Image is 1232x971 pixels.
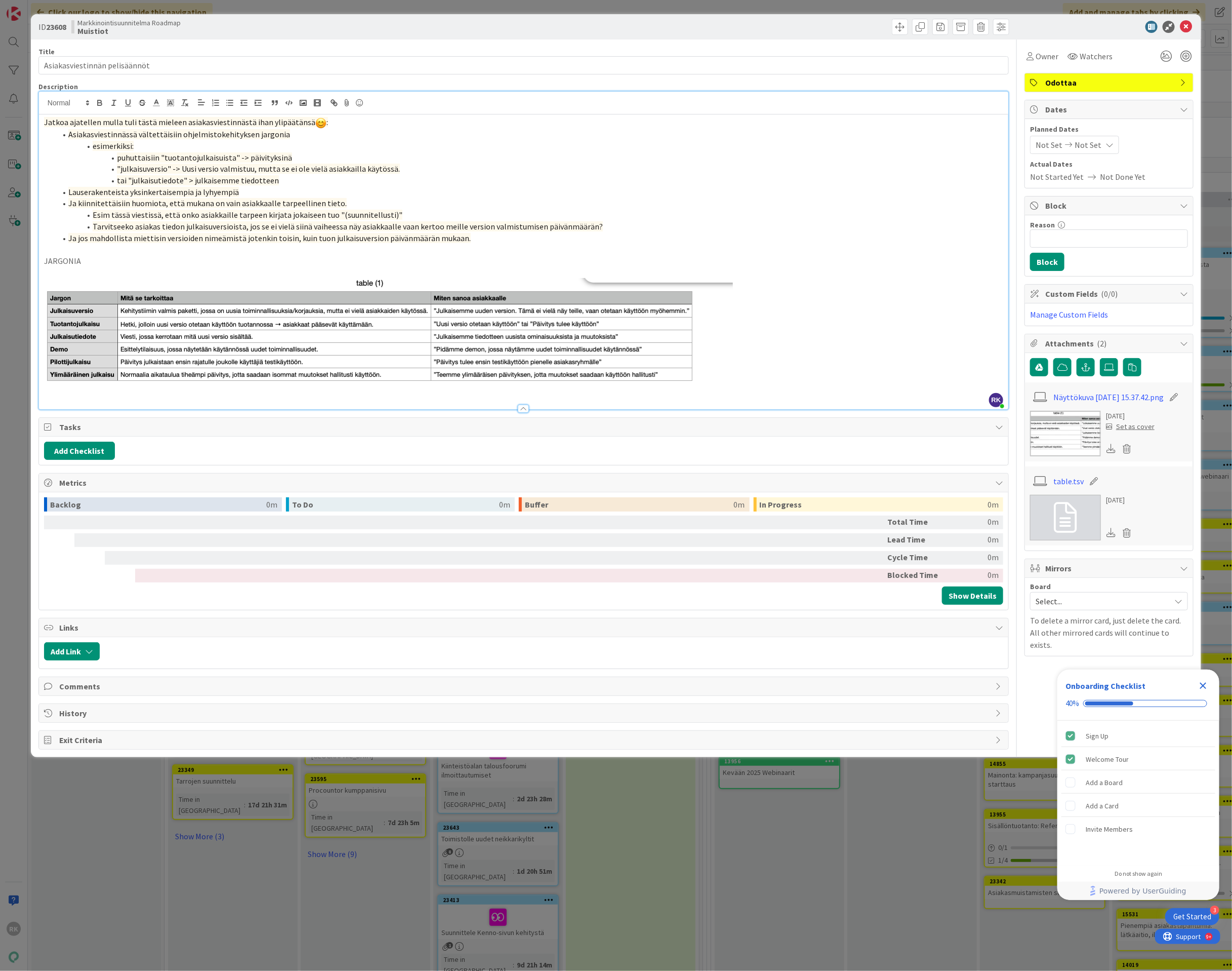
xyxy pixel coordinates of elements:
[1030,220,1055,229] label: Reason
[44,442,115,460] button: Add Checklist
[1061,725,1215,747] div: Sign Up is complete.
[46,22,66,32] b: 23608
[266,497,277,512] div: 0m
[1057,882,1219,900] div: Footer
[93,141,134,151] span: esimerkiksi:
[1062,882,1214,900] a: Powered by UserGuiding
[1061,818,1215,840] div: Invite Members is incomplete.
[1054,475,1084,487] a: table.tsv
[38,56,1009,74] input: type card name here...
[1030,614,1188,651] p: To delete a mirror card, just delete the card. All other mirrored cards will continue to exists.
[947,551,999,565] div: 0m
[1086,753,1129,765] div: Welcome Tour
[1080,50,1113,62] span: Watchers
[1165,908,1219,925] div: Open Get Started checklist, remaining modules: 3
[499,497,510,512] div: 0m
[1030,253,1064,271] button: Block
[887,533,943,547] div: Lead Time
[887,569,943,582] div: Blocked Time
[1086,776,1123,789] div: Add a Board
[68,129,290,139] span: Asiakasviestinnässä vältettäisiin ohjelmistokehityksen jargonia
[44,642,100,661] button: Add Link
[1065,699,1211,708] div: Checklist progress: 40%
[1097,338,1106,348] span: ( 2 )
[93,210,402,220] span: Esim tässä viestissä, että onko asiakkaille tarpeen kirjata jokaiseen tuo "(suunnitellusti)"
[292,497,499,512] div: To Do
[44,117,328,127] span: Jatkoa ajatellen mulla tuli tästä mieleen asiakasviestinnästä ihan ylipäätänsä :
[1195,678,1211,694] div: Close Checklist
[93,221,603,231] span: Tarvitseeko asiakas tiedon julkaisuversioista, jos se ei vielä siinä vaiheessa näy asiakkaalle va...
[1054,391,1164,403] a: Näyttökuva [DATE] 15.37.42.png
[947,569,999,582] div: 0m
[315,118,326,129] img: :blush:
[117,152,292,163] span: puhuttaisiin "tuotantojulkaisuista" -> päivityksinä
[1030,171,1084,183] span: Not Started Yet
[1106,442,1117,455] div: Download
[1061,795,1215,817] div: Add a Card is incomplete.
[68,187,239,197] span: Lauserakenteista yksinkertaisempia ja lyhyempiä
[947,533,999,547] div: 0m
[1036,139,1062,151] span: Not Set
[38,82,78,91] span: Description
[1045,337,1175,349] span: Attachments
[1106,421,1155,432] div: Set as cover
[942,587,1003,605] button: Show Details
[59,421,990,433] span: Tasks
[1115,870,1162,878] div: Do not show again
[1106,526,1117,539] div: Download
[68,233,471,243] span: Ja jos mahdollista miettisin versioiden nimeämistä jotenkin toisin, kuin tuon julkaisuversion päi...
[44,255,1003,267] p: JARGONIA
[1030,309,1108,320] a: Manage Custom Fields
[1100,171,1145,183] span: Not Done Yet
[1061,748,1215,770] div: Welcome Tour is complete.
[59,477,990,489] span: Metrics
[1045,103,1175,115] span: Dates
[21,2,46,14] span: Support
[59,734,990,746] span: Exit Criteria
[117,164,400,174] span: "julkaisuversio" -> Uusi versio valmistuu, mutta se ei ole vielä asiakkailla käytössä.
[59,622,990,634] span: Links
[50,497,267,512] div: Backlog
[44,278,733,399] img: nayttokuva-2025-09-25-kello-15-37-42.png
[1086,823,1133,835] div: Invite Members
[989,393,1003,407] span: RK
[1106,495,1135,506] div: [DATE]
[1045,200,1175,212] span: Block
[1061,771,1215,794] div: Add a Board is incomplete.
[59,680,990,692] span: Comments
[734,497,745,512] div: 0m
[38,47,55,56] label: Title
[1045,562,1175,574] span: Mirrors
[1030,124,1188,135] span: Planned Dates
[1173,912,1211,922] div: Get Started
[1036,594,1165,608] span: Select...
[1075,139,1101,151] span: Not Set
[38,21,66,33] span: ID
[77,27,181,35] b: Muistiot
[1101,289,1118,299] span: ( 0/0 )
[1057,670,1219,900] div: Checklist Container
[1086,800,1119,812] div: Add a Card
[1045,76,1175,89] span: Odottaa
[68,198,347,208] span: Ja kiinnitettäisiin huomiota, että mukana on vain asiakkaalle tarpeellinen tieto.
[1057,721,1219,863] div: Checklist items
[887,551,943,565] div: Cycle Time
[1210,906,1219,915] div: 3
[988,497,999,512] div: 0m
[525,497,734,512] div: Buffer
[1045,288,1175,300] span: Custom Fields
[1086,730,1108,742] div: Sign Up
[947,516,999,529] div: 0m
[51,4,56,12] div: 9+
[1030,159,1188,170] span: Actual Dates
[77,19,181,27] span: Markkinointisuunnitelma Roadmap
[117,175,279,185] span: tai "julkaisutiedote" > julkaisemme tiedotteen
[1030,583,1051,590] span: Board
[1036,50,1058,62] span: Owner
[59,707,990,719] span: History
[887,516,943,529] div: Total Time
[1065,680,1145,692] div: Onboarding Checklist
[760,497,988,512] div: In Progress
[1106,411,1155,421] div: [DATE]
[1065,699,1079,708] div: 40%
